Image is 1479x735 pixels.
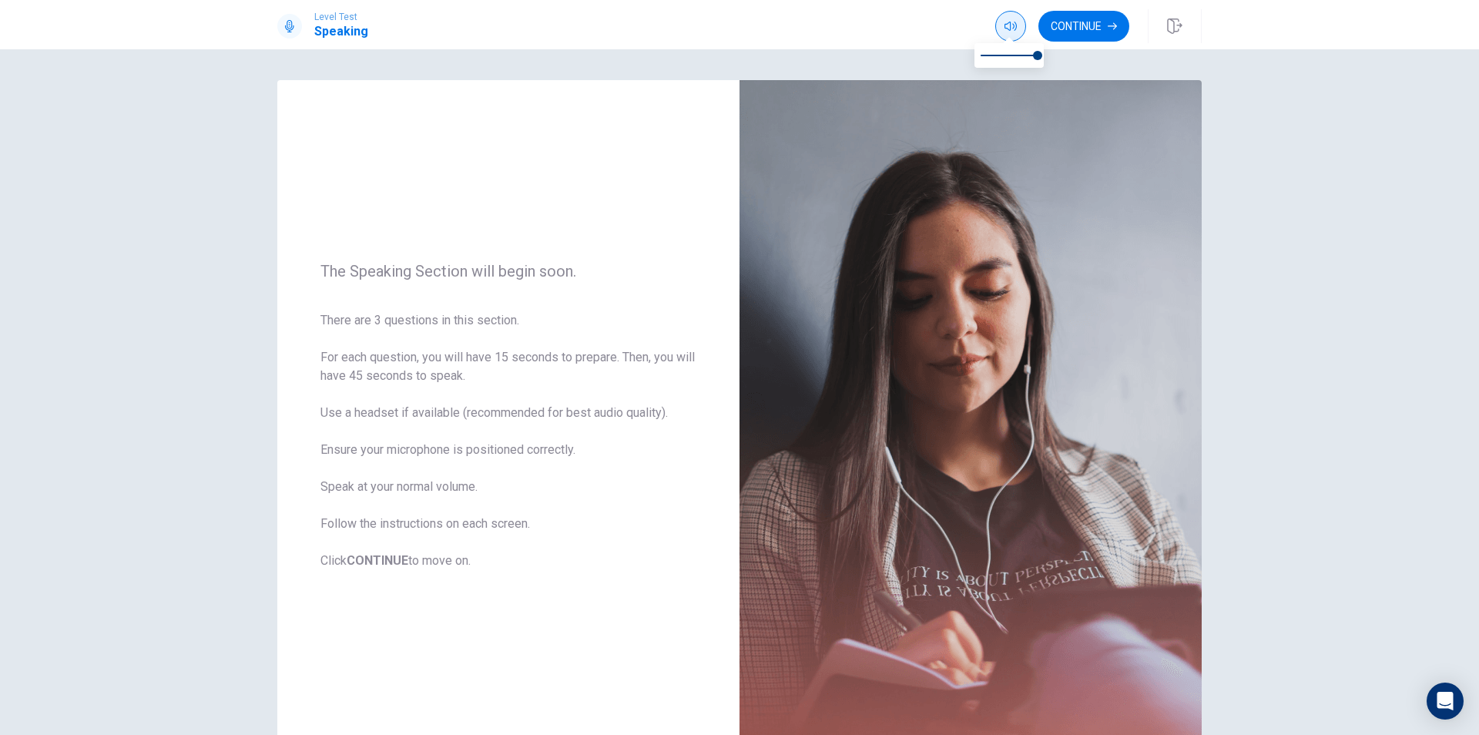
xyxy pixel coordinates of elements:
span: There are 3 questions in this section. For each question, you will have 15 seconds to prepare. Th... [320,311,696,570]
span: The Speaking Section will begin soon. [320,262,696,280]
div: Open Intercom Messenger [1427,683,1464,720]
h1: Speaking [314,22,368,41]
button: Continue [1038,11,1129,42]
b: CONTINUE [347,553,408,568]
span: Level Test [314,12,368,22]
